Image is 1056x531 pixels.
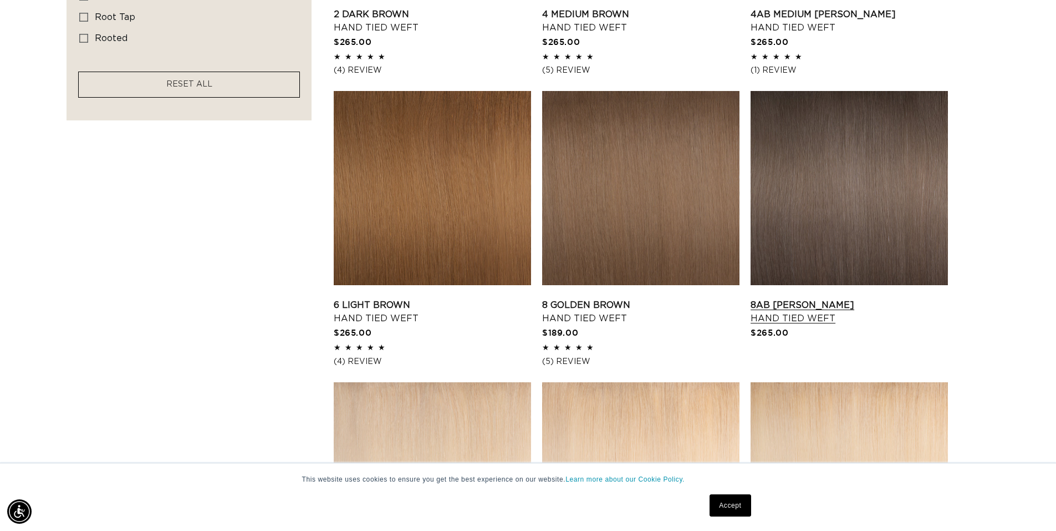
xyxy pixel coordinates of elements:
a: 2 Dark Brown Hand Tied Weft [334,8,531,34]
span: rooted [95,34,127,43]
span: root tap [95,13,135,22]
a: 4AB Medium [PERSON_NAME] Hand Tied Weft [751,8,948,34]
a: 4 Medium Brown Hand Tied Weft [542,8,739,34]
span: RESET ALL [166,80,212,88]
div: Accessibility Menu [7,499,32,524]
a: 6 Light Brown Hand Tied Weft [334,299,531,325]
iframe: Chat Widget [1001,478,1056,531]
a: Accept [710,494,751,517]
a: Learn more about our Cookie Policy. [565,476,685,483]
a: 8 Golden Brown Hand Tied Weft [542,299,739,325]
a: RESET ALL [166,78,212,92]
p: This website uses cookies to ensure you get the best experience on our website. [302,474,754,484]
a: 8AB [PERSON_NAME] Hand Tied Weft [751,299,948,325]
